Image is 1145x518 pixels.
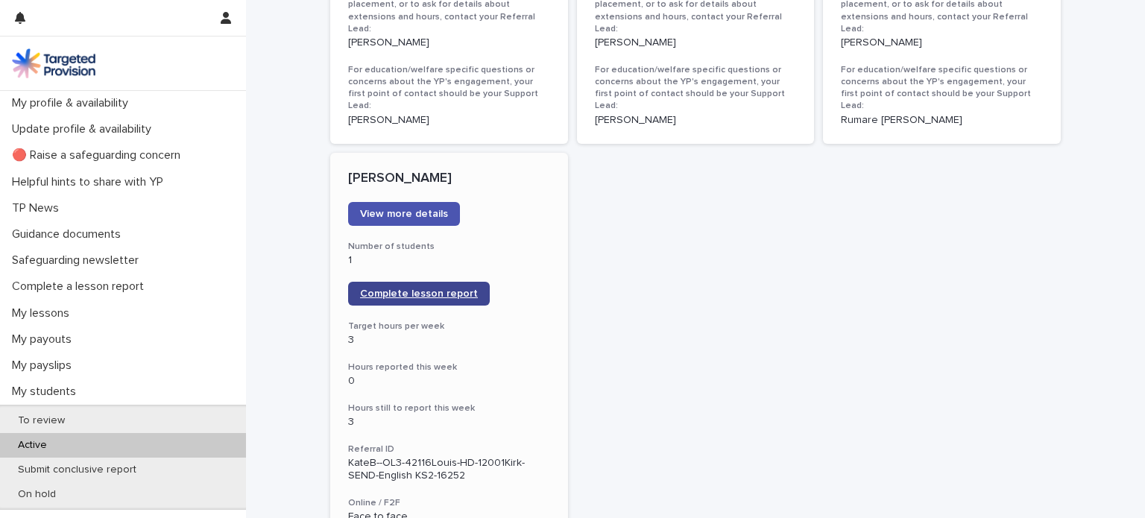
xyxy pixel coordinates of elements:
a: Complete lesson report [348,282,490,306]
p: Guidance documents [6,227,133,241]
p: [PERSON_NAME] [348,37,550,49]
p: My payslips [6,359,83,373]
span: View more details [360,209,448,219]
p: 🔴 Raise a safeguarding concern [6,148,192,162]
p: My profile & availability [6,96,140,110]
h3: Hours still to report this week [348,402,550,414]
p: KateB--OL3-42116Louis-HD-12001Kirk-SEND-English KS2-16252 [348,457,550,482]
h3: For education/welfare specific questions or concerns about the YP's engagement, your first point ... [595,64,797,113]
p: 1 [348,254,550,267]
h3: Hours reported this week [348,361,550,373]
h3: Online / F2F [348,497,550,509]
p: Submit conclusive report [6,464,148,476]
p: [PERSON_NAME] [348,114,550,127]
p: My lessons [6,306,81,320]
p: To review [6,414,77,427]
a: View more details [348,202,460,226]
p: 3 [348,416,550,429]
p: On hold [6,488,68,501]
p: Rumare [PERSON_NAME] [841,114,1043,127]
p: 0 [348,375,550,388]
h3: Number of students [348,241,550,253]
p: Active [6,439,59,452]
p: TP News [6,201,71,215]
h3: For education/welfare specific questions or concerns about the YP's engagement, your first point ... [348,64,550,113]
h3: Referral ID [348,443,550,455]
p: [PERSON_NAME] [841,37,1043,49]
p: [PERSON_NAME] [348,171,550,187]
p: Helpful hints to share with YP [6,175,175,189]
h3: Target hours per week [348,320,550,332]
p: My students [6,385,88,399]
p: [PERSON_NAME] [595,114,797,127]
span: Complete lesson report [360,288,478,299]
p: Safeguarding newsletter [6,253,151,268]
p: 3 [348,334,550,347]
p: Update profile & availability [6,122,163,136]
h3: For education/welfare specific questions or concerns about the YP's engagement, your first point ... [841,64,1043,113]
p: [PERSON_NAME] [595,37,797,49]
p: My payouts [6,332,83,347]
p: Complete a lesson report [6,279,156,294]
img: M5nRWzHhSzIhMunXDL62 [12,48,95,78]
